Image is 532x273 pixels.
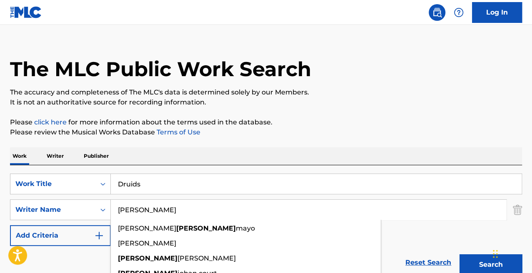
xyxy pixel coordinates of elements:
[490,233,532,273] iframe: Chat Widget
[10,97,522,107] p: It is not an authoritative source for recording information.
[493,241,498,266] div: Drag
[118,239,176,247] span: [PERSON_NAME]
[429,4,445,21] a: Public Search
[10,127,522,137] p: Please review the Musical Works Database
[44,147,66,165] p: Writer
[118,254,177,262] strong: [PERSON_NAME]
[10,6,42,18] img: MLC Logo
[15,205,90,215] div: Writer Name
[10,57,311,82] h1: The MLC Public Work Search
[118,224,176,232] span: [PERSON_NAME]
[454,7,464,17] img: help
[94,231,104,241] img: 9d2ae6d4665cec9f34b9.svg
[10,225,111,246] button: Add Criteria
[236,224,255,232] span: mayo
[176,224,236,232] strong: [PERSON_NAME]
[432,7,442,17] img: search
[472,2,522,23] a: Log In
[34,118,67,126] a: click here
[81,147,111,165] p: Publisher
[401,253,455,272] a: Reset Search
[177,254,236,262] span: [PERSON_NAME]
[155,128,200,136] a: Terms of Use
[15,179,90,189] div: Work Title
[450,4,467,21] div: Help
[10,117,522,127] p: Please for more information about the terms used in the database.
[10,147,29,165] p: Work
[513,199,522,220] img: Delete Criterion
[10,87,522,97] p: The accuracy and completeness of The MLC's data is determined solely by our Members.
